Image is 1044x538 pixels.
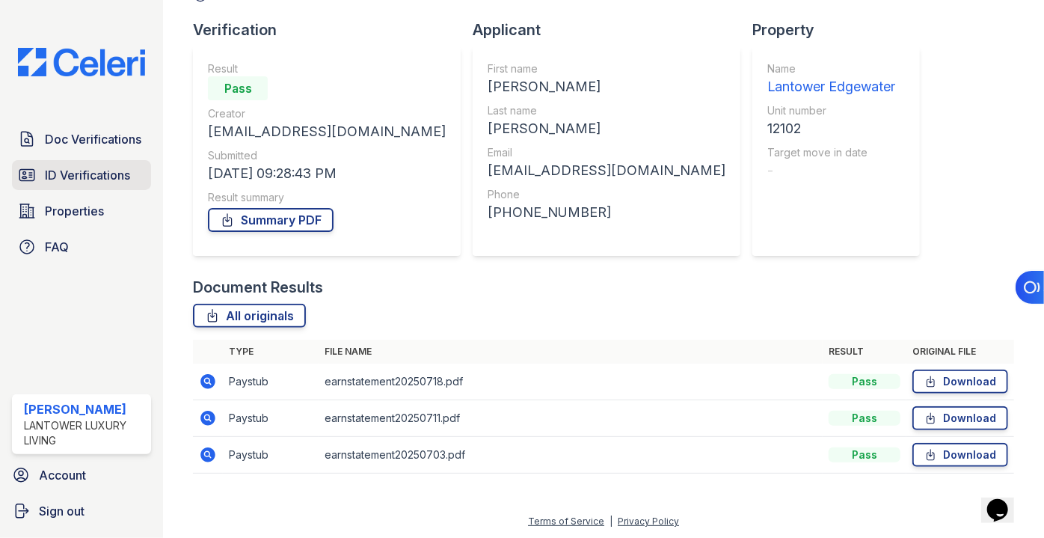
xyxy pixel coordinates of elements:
[193,277,323,298] div: Document Results
[319,340,823,364] th: File name
[39,502,85,520] span: Sign out
[488,103,725,118] div: Last name
[223,364,319,400] td: Paystub
[767,103,895,118] div: Unit number
[767,145,895,160] div: Target move in date
[829,374,900,389] div: Pass
[767,160,895,181] div: -
[319,400,823,437] td: earnstatement20250711.pdf
[767,118,895,139] div: 12102
[912,406,1008,430] a: Download
[208,208,334,232] a: Summary PDF
[12,232,151,262] a: FAQ
[208,76,268,100] div: Pass
[618,516,679,527] a: Privacy Policy
[609,516,612,527] div: |
[767,76,895,97] div: Lantower Edgewater
[752,19,932,40] div: Property
[45,130,141,148] span: Doc Verifications
[473,19,752,40] div: Applicant
[488,76,725,97] div: [PERSON_NAME]
[208,121,446,142] div: [EMAIL_ADDRESS][DOMAIN_NAME]
[39,466,86,484] span: Account
[528,516,604,527] a: Terms of Service
[319,364,823,400] td: earnstatement20250718.pdf
[488,118,725,139] div: [PERSON_NAME]
[12,124,151,154] a: Doc Verifications
[823,340,906,364] th: Result
[488,145,725,160] div: Email
[208,61,446,76] div: Result
[6,48,157,76] img: CE_Logo_Blue-a8612792a0a2168367f1c8372b55b34899dd931a85d93a1a3d3e32e68fde9ad4.png
[45,202,104,220] span: Properties
[829,411,900,426] div: Pass
[12,160,151,190] a: ID Verifications
[488,160,725,181] div: [EMAIL_ADDRESS][DOMAIN_NAME]
[208,163,446,184] div: [DATE] 09:28:43 PM
[488,61,725,76] div: First name
[906,340,1014,364] th: Original file
[45,238,69,256] span: FAQ
[223,400,319,437] td: Paystub
[912,370,1008,394] a: Download
[829,447,900,462] div: Pass
[193,19,473,40] div: Verification
[12,196,151,226] a: Properties
[981,478,1029,523] iframe: chat widget
[488,187,725,202] div: Phone
[193,304,306,328] a: All originals
[208,148,446,163] div: Submitted
[6,496,157,526] a: Sign out
[912,443,1008,467] a: Download
[24,418,145,448] div: Lantower Luxury Living
[767,61,895,97] a: Name Lantower Edgewater
[488,202,725,223] div: [PHONE_NUMBER]
[45,166,130,184] span: ID Verifications
[208,106,446,121] div: Creator
[6,460,157,490] a: Account
[208,190,446,205] div: Result summary
[223,340,319,364] th: Type
[24,400,145,418] div: [PERSON_NAME]
[767,61,895,76] div: Name
[319,437,823,474] td: earnstatement20250703.pdf
[223,437,319,474] td: Paystub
